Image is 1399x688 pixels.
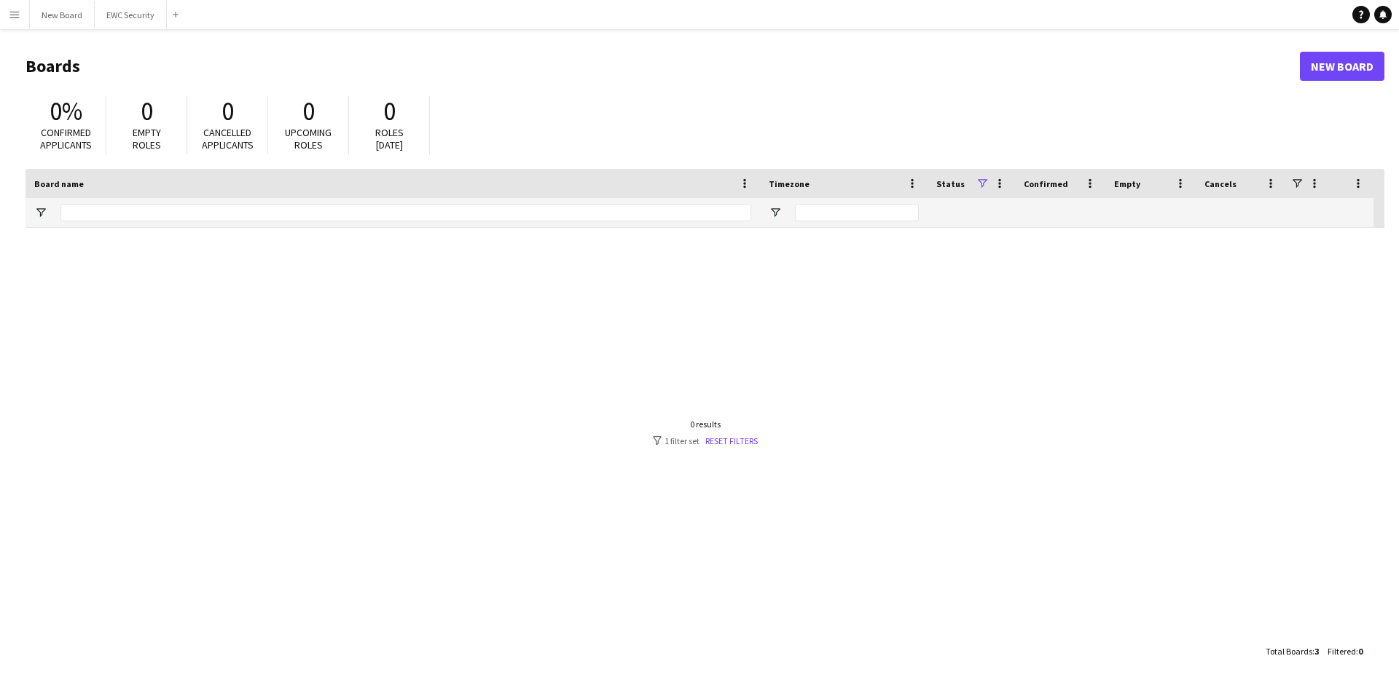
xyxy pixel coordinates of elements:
span: Timezone [769,178,810,189]
input: Board name Filter Input [60,204,751,221]
h1: Boards [26,55,1300,77]
a: Reset filters [705,435,758,446]
span: Roles [DATE] [375,126,404,151]
span: 0 [141,95,153,127]
span: 0% [50,95,82,127]
span: Cancelled applicants [202,126,254,151]
div: 0 results [653,419,758,430]
span: Board name [34,178,84,189]
span: Cancels [1204,178,1237,189]
span: Status [936,178,965,189]
span: 0 [222,95,234,127]
span: Total Boards [1266,646,1312,657]
span: Filtered [1328,646,1356,657]
span: Upcoming roles [285,126,332,151]
span: Confirmed applicants [40,126,92,151]
span: Empty [1114,178,1140,189]
span: 0 [383,95,396,127]
button: Open Filter Menu [34,206,47,219]
div: 1 filter set [653,435,758,446]
a: New Board [1300,52,1384,81]
span: Empty roles [133,126,161,151]
button: Open Filter Menu [769,206,782,219]
button: EWC Security [95,1,167,29]
div: : [1266,637,1319,665]
button: New Board [30,1,95,29]
div: : [1328,637,1363,665]
span: 0 [302,95,315,127]
input: Timezone Filter Input [795,204,919,221]
span: Confirmed [1024,178,1068,189]
span: 3 [1314,646,1319,657]
span: 0 [1358,646,1363,657]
